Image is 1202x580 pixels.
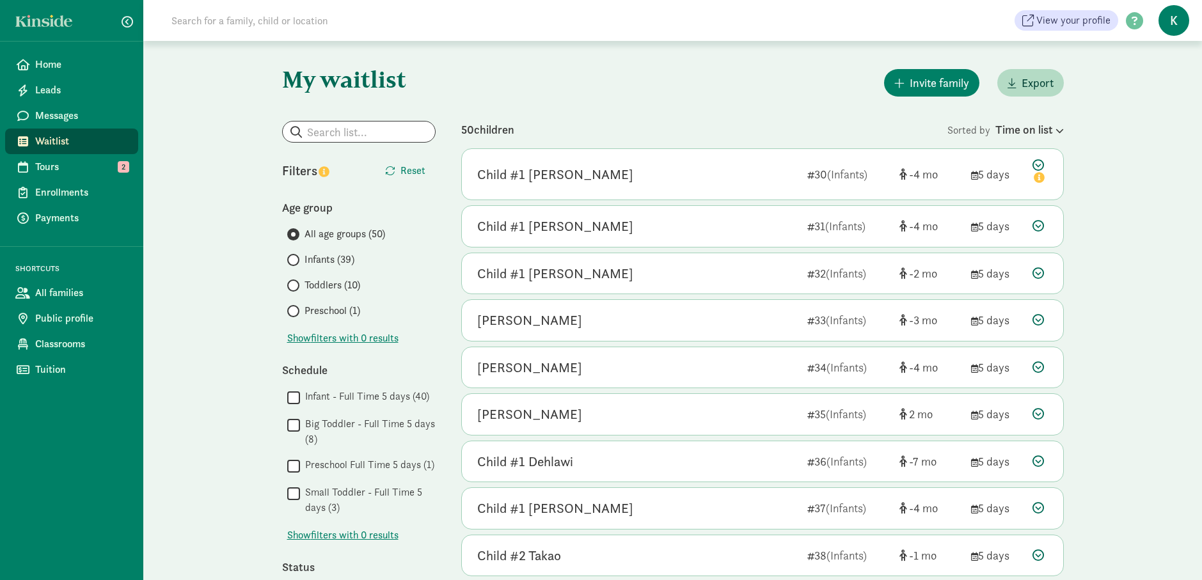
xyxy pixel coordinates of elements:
[35,185,128,200] span: Enrollments
[826,313,866,327] span: (Infants)
[283,121,435,142] input: Search list...
[1138,519,1202,580] iframe: Chat Widget
[35,336,128,352] span: Classrooms
[826,407,866,421] span: (Infants)
[899,499,961,517] div: [object Object]
[5,280,138,306] a: All families
[35,362,128,377] span: Tuition
[477,216,633,237] div: Child #1 Roberts
[300,416,436,447] label: Big Toddler - Full Time 5 days (8)
[35,159,128,175] span: Tours
[477,357,582,378] div: Aurelia Varela-White
[5,154,138,180] a: Tours 2
[282,199,436,216] div: Age group
[1022,74,1054,91] span: Export
[300,389,429,404] label: Infant - Full Time 5 days (40)
[282,361,436,379] div: Schedule
[287,528,399,543] span: Show filters with 0 results
[947,121,1064,138] div: Sorted by
[1015,10,1118,31] a: View your profile
[35,82,128,98] span: Leads
[807,217,889,235] div: 31
[899,166,961,183] div: [object Object]
[997,69,1064,97] button: Export
[5,77,138,103] a: Leads
[971,265,1022,282] div: 5 days
[899,547,961,564] div: [object Object]
[971,217,1022,235] div: 5 days
[5,357,138,382] a: Tuition
[971,166,1022,183] div: 5 days
[477,451,573,472] div: Child #1 Dehlawi
[304,303,360,318] span: Preschool (1)
[477,404,582,425] div: Cody Halverson
[909,501,938,515] span: -4
[300,457,434,473] label: Preschool Full Time 5 days (1)
[826,360,867,375] span: (Infants)
[909,167,938,182] span: -4
[971,547,1022,564] div: 5 days
[971,405,1022,423] div: 5 days
[807,166,889,183] div: 30
[1036,13,1111,28] span: View your profile
[477,310,582,331] div: Benicio Desouza
[1159,5,1189,36] span: K
[971,311,1022,329] div: 5 days
[400,163,425,178] span: Reset
[909,360,938,375] span: -4
[826,266,866,281] span: (Infants)
[164,8,523,33] input: Search for a family, child or location
[5,331,138,357] a: Classrooms
[899,453,961,470] div: [object Object]
[826,548,867,563] span: (Infants)
[300,485,436,515] label: Small Toddler - Full Time 5 days (3)
[909,219,938,233] span: -4
[971,453,1022,470] div: 5 days
[909,454,937,469] span: -7
[287,528,399,543] button: Showfilters with 0 results
[909,266,937,281] span: -2
[5,306,138,331] a: Public profile
[909,548,937,563] span: -1
[35,108,128,123] span: Messages
[5,103,138,129] a: Messages
[899,265,961,282] div: [object Object]
[5,129,138,154] a: Waitlist
[5,205,138,231] a: Payments
[899,217,961,235] div: [object Object]
[35,285,128,301] span: All families
[118,161,129,173] span: 2
[304,226,385,242] span: All age groups (50)
[807,265,889,282] div: 32
[899,405,961,423] div: [object Object]
[282,161,359,180] div: Filters
[899,359,961,376] div: [object Object]
[826,501,866,515] span: (Infants)
[909,407,933,421] span: 2
[995,121,1064,138] div: Time on list
[375,158,436,184] button: Reset
[304,278,360,293] span: Toddlers (10)
[477,164,633,185] div: Child #1 Srivastava
[477,498,633,519] div: Child #1 Thomas-Pike
[807,547,889,564] div: 38
[807,453,889,470] div: 36
[807,311,889,329] div: 33
[35,134,128,149] span: Waitlist
[5,52,138,77] a: Home
[5,180,138,205] a: Enrollments
[807,405,889,423] div: 35
[971,359,1022,376] div: 5 days
[282,67,436,92] h1: My waitlist
[35,57,128,72] span: Home
[807,499,889,517] div: 37
[35,311,128,326] span: Public profile
[910,74,969,91] span: Invite family
[884,69,979,97] button: Invite family
[909,313,937,327] span: -3
[825,219,866,233] span: (Infants)
[899,311,961,329] div: [object Object]
[35,210,128,226] span: Payments
[287,331,399,346] span: Show filters with 0 results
